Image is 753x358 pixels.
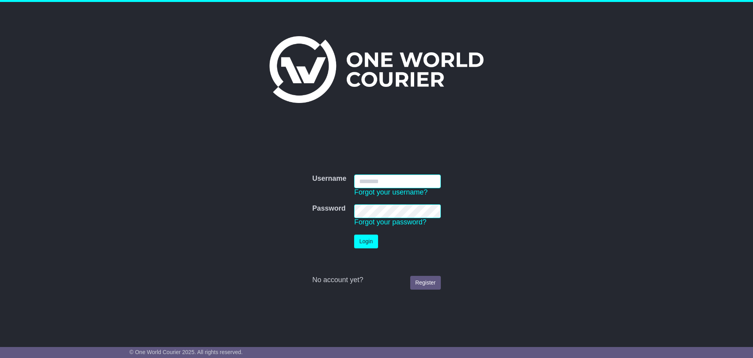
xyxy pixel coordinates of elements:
[410,276,441,290] a: Register
[312,204,346,213] label: Password
[312,174,346,183] label: Username
[354,218,426,226] a: Forgot your password?
[354,235,378,248] button: Login
[354,188,427,196] a: Forgot your username?
[269,36,484,103] img: One World
[129,349,243,355] span: © One World Courier 2025. All rights reserved.
[312,276,441,285] div: No account yet?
